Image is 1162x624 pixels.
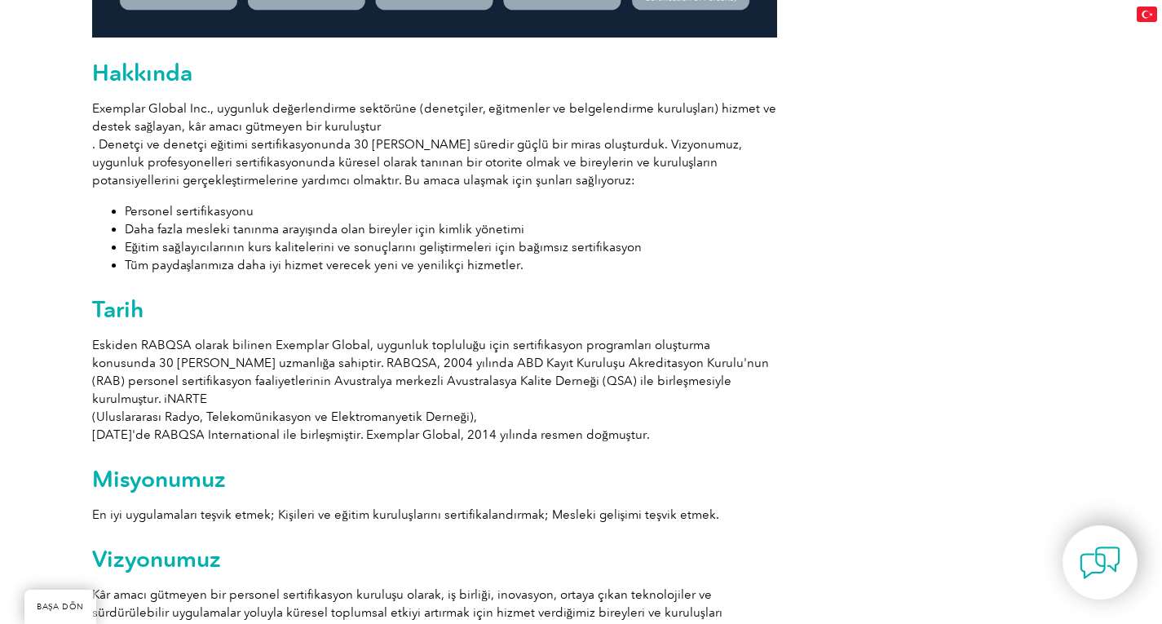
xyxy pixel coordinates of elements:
[24,590,96,624] a: BAŞA DÖN
[92,545,221,573] font: Vizyonumuz
[125,204,254,219] font: Personel sertifikasyonu
[1137,7,1157,22] img: tr
[125,240,642,254] font: Eğitim sağlayıcılarının kurs kalitelerini ve sonuçlarını geliştirmeleri için bağımsız sertifikasyon
[92,137,742,188] font: . Denetçi ve denetçi eğitimi sertifikasyonunda 30 [PERSON_NAME] süredir güçlü bir miras oluşturdu...
[92,101,777,134] font: Exemplar Global Inc., uygunluk değerlendirme sektörüne (denetçiler, eğitmenler ve belgelendirme k...
[92,338,769,406] font: Eskiden RABQSA olarak bilinen Exemplar Global, uygunluk topluluğu için sertifikasyon programları ...
[125,258,524,272] font: Tüm paydaşlarımıza daha iyi hizmet verecek yeni ve yenilikçi hizmetler.
[125,222,525,237] font: Daha fazla mesleki tanınma arayışında olan bireyler için kimlik yönetimi
[92,295,144,323] font: Tarih
[1080,542,1120,583] img: contact-chat.png
[37,602,84,612] font: BAŞA DÖN
[92,465,226,493] font: Misyonumuz
[92,409,478,424] font: (Uluslararası Radyo, Telekomünikasyon ve Elektromanyetik Derneği),
[92,59,192,86] font: Hakkında
[92,507,720,522] font: En iyi uygulamaları teşvik etmek; Kişileri ve eğitim kuruluşlarını sertifikalandırmak; Mesleki ge...
[92,427,650,442] font: [DATE]'de RABQSA International ile birleşmiştir. Exemplar Global, 2014 yılında resmen doğmuştur.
